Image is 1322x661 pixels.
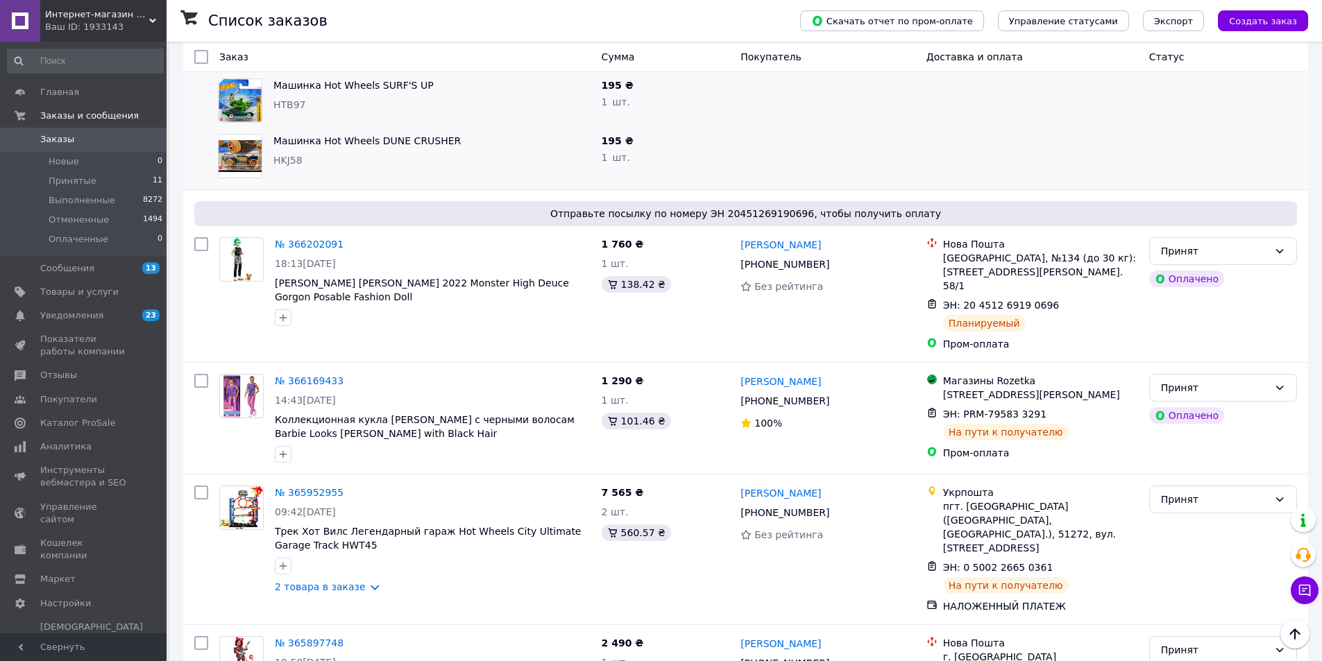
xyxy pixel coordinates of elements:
[208,12,328,29] h1: Список заказов
[1280,619,1310,649] button: Наверх
[1149,51,1185,62] span: Статус
[943,409,1046,420] span: ЭН: PRM-79583 3291
[275,258,336,269] span: 18:13[DATE]
[40,621,143,659] span: [DEMOGRAPHIC_DATA] и счета
[40,110,139,122] span: Заказы и сообщения
[219,374,264,418] a: Фото товару
[943,337,1138,351] div: Пром-оплата
[740,637,821,651] a: [PERSON_NAME]
[1291,576,1319,604] button: Чат с покупателем
[1149,271,1224,287] div: Оплачено
[740,375,821,388] a: [PERSON_NAME]
[1218,10,1308,31] button: Создать заказ
[602,276,671,293] div: 138.42 ₴
[602,395,629,406] span: 1 шт.
[275,414,575,439] a: Коллекционная кукла [PERSON_NAME] с черными волосам Barbie Looks [PERSON_NAME] with Black Hair
[7,49,164,74] input: Поиск
[943,562,1053,573] span: ЭН: 0 5002 2665 0361
[943,374,1138,388] div: Магазины Rozetka
[602,80,634,91] span: 195 ₴
[40,133,74,146] span: Заказы
[602,487,644,498] span: 7 565 ₴
[602,258,629,269] span: 1 шт.
[273,155,303,166] span: HKJ58
[943,300,1060,311] span: ЭН: 20 4512 6919 0696
[40,573,76,585] span: Маркет
[1161,642,1269,658] div: Принят
[273,135,461,146] a: Машинка Hot Wheels DUNE CRUSHER
[45,21,167,33] div: Ваш ID: 1933143
[49,155,79,168] span: Новые
[602,413,671,429] div: 101.46 ₴
[943,315,1026,332] div: Планируемый
[200,207,1291,221] span: Отправьте посылку по номеру ЭН 20451269190696, чтобы получить оплату
[275,395,336,406] span: 14:43[DATE]
[45,8,149,21] span: Интернет-магазин Kidi-land
[740,238,821,252] a: [PERSON_NAME]
[275,526,581,551] a: Трек Хот Вилс Легендарный гараж Hot Wheels City Ultimate Garage Track HWT45
[219,79,262,122] img: Фото товару
[602,637,644,649] span: 2 490 ₴
[49,214,109,226] span: Отмененные
[740,486,821,500] a: [PERSON_NAME]
[275,277,569,302] a: [PERSON_NAME] [PERSON_NAME] 2022 Monster High Deuce Gorgon Posable Fashion Doll
[738,391,832,411] div: [PHONE_NUMBER]
[219,486,264,530] a: Фото товару
[943,424,1069,440] div: На пути к получателю
[1161,492,1269,507] div: Принят
[1154,16,1193,26] span: Экспорт
[1009,16,1118,26] span: Управление статусами
[602,96,630,108] span: 1 шт.
[40,286,119,298] span: Товары и услуги
[40,464,128,489] span: Инструменты вебмастера и SEO
[1229,16,1297,26] span: Создать заказ
[998,10,1129,31] button: Управление статусами
[219,140,262,173] img: Фото товару
[943,577,1069,594] div: На пути к получателю
[40,537,128,562] span: Кошелек компании
[1204,15,1308,26] a: Создать заказ
[754,418,782,429] span: 100%
[943,446,1138,460] div: Пром-оплата
[754,529,823,540] span: Без рейтинга
[1143,10,1204,31] button: Экспорт
[943,499,1138,555] div: пгт. [GEOGRAPHIC_DATA] ([GEOGRAPHIC_DATA], [GEOGRAPHIC_DATA].), 51272, вул. [STREET_ADDRESS]
[602,135,634,146] span: 195 ₴
[273,80,434,91] a: Машинка Hot Wheels SURF'S UP
[602,524,671,541] div: 560.57 ₴
[740,51,802,62] span: Покупатель
[275,239,344,250] a: № 366202091
[40,597,91,610] span: Настройки
[943,486,1138,499] div: Укрпошта
[1161,243,1269,259] div: Принят
[40,333,128,358] span: Показатели работы компании
[40,393,97,406] span: Покупатели
[49,175,96,187] span: Принятые
[602,152,630,163] span: 1 шт.
[738,255,832,274] div: [PHONE_NUMBER]
[602,375,644,386] span: 1 290 ₴
[142,262,160,274] span: 13
[40,440,92,453] span: Аналитика
[1161,380,1269,395] div: Принят
[943,237,1138,251] div: Нова Пошта
[1149,407,1224,424] div: Оплачено
[158,155,162,168] span: 0
[40,262,94,275] span: Сообщения
[220,486,263,529] img: Фото товару
[223,375,259,418] img: Фото товару
[943,599,1138,613] div: НАЛОЖЕННЫЙ ПЛАТЕЖ
[800,10,984,31] button: Скачать отчет по пром-оплате
[275,506,336,517] span: 09:42[DATE]
[811,15,973,27] span: Скачать отчет по пром-оплате
[143,214,162,226] span: 1494
[40,309,103,322] span: Уведомления
[943,388,1138,402] div: [STREET_ADDRESS][PERSON_NAME]
[602,239,644,250] span: 1 760 ₴
[219,51,248,62] span: Заказ
[143,194,162,207] span: 8272
[40,369,77,381] span: Отзывы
